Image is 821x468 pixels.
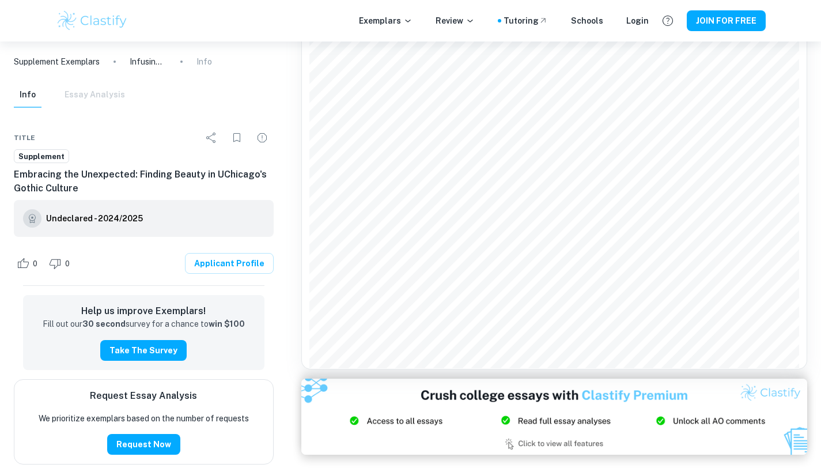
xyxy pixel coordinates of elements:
p: Exemplars [359,14,413,27]
p: Review [436,14,475,27]
a: Tutoring [504,14,548,27]
a: Supplement [14,149,69,164]
button: Help and Feedback [658,11,678,31]
p: Fill out our survey for a chance to [43,318,245,331]
div: Share [200,126,223,149]
span: Title [14,133,35,143]
h6: Undeclared - 2024/2025 [46,212,143,225]
img: Ad [301,379,807,455]
div: Report issue [251,126,274,149]
strong: win $100 [209,319,245,329]
button: JOIN FOR FREE [687,10,766,31]
a: Supplement Exemplars [14,55,100,68]
span: 0 [27,258,44,270]
strong: 30 second [82,319,126,329]
span: Supplement [14,151,69,163]
h6: Help us improve Exemplars! [32,304,255,318]
button: Take the Survey [100,340,187,361]
h6: Embracing the Unexpected: Finding Beauty in UChicago's Gothic Culture [14,168,274,195]
a: Login [626,14,649,27]
span: 0 [59,258,76,270]
button: Info [14,82,41,108]
a: Schools [571,14,603,27]
a: Undeclared - 2024/2025 [46,209,143,228]
a: Applicant Profile [185,253,274,274]
p: We prioritize exemplars based on the number of requests [39,412,249,425]
div: Dislike [46,254,76,273]
div: Bookmark [225,126,248,149]
div: Like [14,254,44,273]
button: Request Now [107,434,180,455]
p: Infusing Multiple Hues to Black-and-White: A Rainbow Mentality [130,55,167,68]
h6: Request Essay Analysis [90,389,197,403]
p: Info [196,55,212,68]
img: Clastify logo [56,9,129,32]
